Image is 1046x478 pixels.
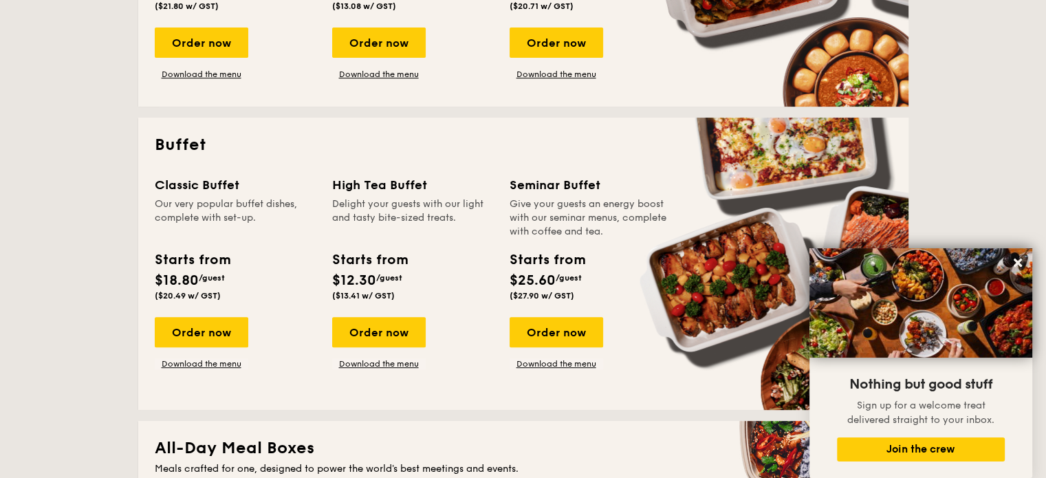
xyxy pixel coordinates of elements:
div: High Tea Buffet [332,175,493,195]
span: ($21.80 w/ GST) [155,1,219,11]
div: Order now [155,28,248,58]
div: Seminar Buffet [510,175,671,195]
a: Download the menu [332,358,426,369]
div: Starts from [510,250,585,270]
span: $12.30 [332,272,376,289]
h2: All-Day Meal Boxes [155,437,892,459]
h2: Buffet [155,134,892,156]
span: /guest [556,273,582,283]
div: Order now [332,317,426,347]
span: Sign up for a welcome treat delivered straight to your inbox. [847,400,994,426]
span: $18.80 [155,272,199,289]
a: Download the menu [155,358,248,369]
a: Download the menu [510,358,603,369]
div: Classic Buffet [155,175,316,195]
div: Order now [510,317,603,347]
div: Give your guests an energy boost with our seminar menus, complete with coffee and tea. [510,197,671,239]
span: $25.60 [510,272,556,289]
span: /guest [199,273,225,283]
a: Download the menu [510,69,603,80]
div: Starts from [332,250,407,270]
span: /guest [376,273,402,283]
div: Starts from [155,250,230,270]
a: Download the menu [332,69,426,80]
div: Delight your guests with our light and tasty bite-sized treats. [332,197,493,239]
span: ($13.41 w/ GST) [332,291,395,301]
div: Order now [155,317,248,347]
div: Meals crafted for one, designed to power the world's best meetings and events. [155,462,892,476]
span: ($20.49 w/ GST) [155,291,221,301]
a: Download the menu [155,69,248,80]
span: ($27.90 w/ GST) [510,291,574,301]
div: Order now [332,28,426,58]
div: Order now [510,28,603,58]
button: Close [1007,252,1029,274]
span: ($20.71 w/ GST) [510,1,574,11]
button: Join the crew [837,437,1005,461]
span: ($13.08 w/ GST) [332,1,396,11]
div: Our very popular buffet dishes, complete with set-up. [155,197,316,239]
span: Nothing but good stuff [849,376,992,393]
img: DSC07876-Edit02-Large.jpeg [809,248,1032,358]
